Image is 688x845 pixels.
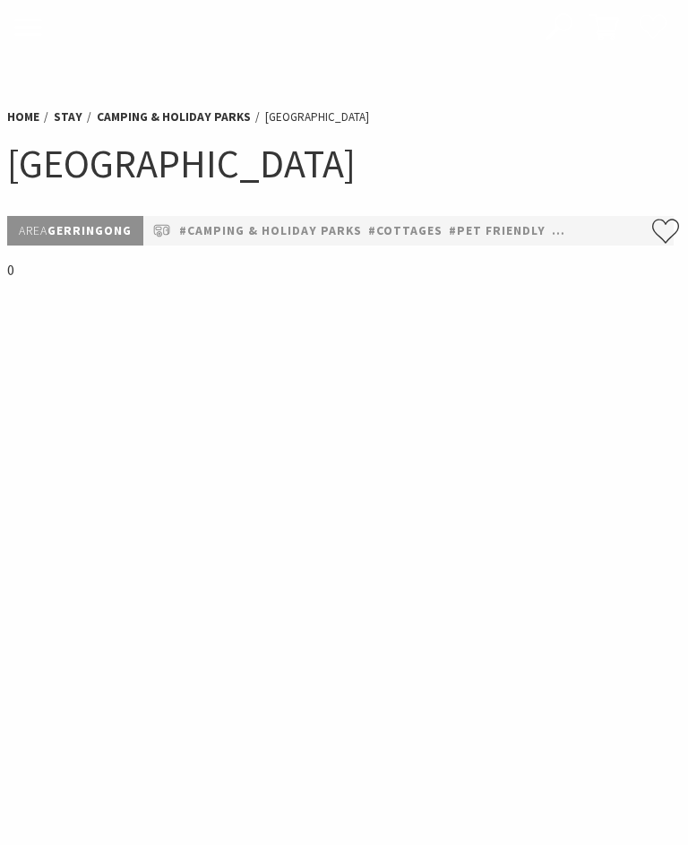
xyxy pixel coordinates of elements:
a: #Camping & Holiday Parks [179,220,362,241]
a: Stay [54,109,82,125]
span: Area [19,222,47,238]
h1: [GEOGRAPHIC_DATA] [7,138,681,189]
a: Camping & Holiday Parks [97,109,251,125]
a: #Pet Friendly [449,220,546,241]
a: Home [7,109,39,125]
p: Gerringong [7,216,143,246]
li: [GEOGRAPHIC_DATA] [265,108,369,127]
a: #Cottages [368,220,443,241]
a: #Self Contained [552,220,665,241]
